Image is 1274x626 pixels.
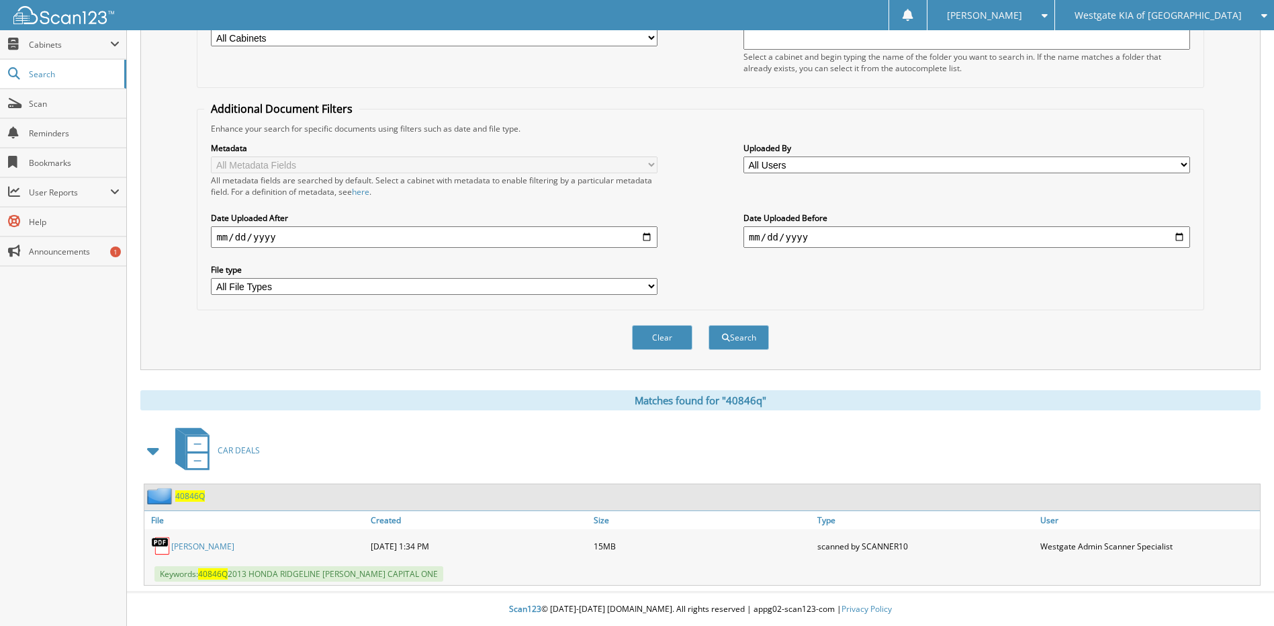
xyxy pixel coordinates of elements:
div: Matches found for "40846q" [140,390,1261,410]
span: Announcements [29,246,120,257]
img: PDF.png [151,536,171,556]
label: Date Uploaded Before [743,212,1190,224]
label: Metadata [211,142,657,154]
span: User Reports [29,187,110,198]
legend: Additional Document Filters [204,101,359,116]
input: start [211,226,657,248]
span: Scan123 [509,603,541,615]
label: Uploaded By [743,142,1190,154]
iframe: Chat Widget [1207,562,1274,626]
div: Select a cabinet and begin typing the name of the folder you want to search in. If the name match... [743,51,1190,74]
div: 1 [110,247,121,257]
span: Westgate KIA of [GEOGRAPHIC_DATA] [1075,11,1242,19]
span: Scan [29,98,120,109]
span: Cabinets [29,39,110,50]
span: [PERSON_NAME] [947,11,1022,19]
button: Clear [632,325,692,350]
a: CAR DEALS [167,424,260,477]
div: [DATE] 1:34 PM [367,533,590,560]
a: Created [367,511,590,529]
a: Privacy Policy [841,603,892,615]
a: User [1037,511,1260,529]
button: Search [709,325,769,350]
a: File [144,511,367,529]
input: end [743,226,1190,248]
a: Type [814,511,1037,529]
img: folder2.png [147,488,175,504]
label: Date Uploaded After [211,212,657,224]
a: here [352,186,369,197]
div: Westgate Admin Scanner Specialist [1037,533,1260,560]
a: Size [590,511,813,529]
div: 15MB [590,533,813,560]
span: Bookmarks [29,157,120,169]
div: © [DATE]-[DATE] [DOMAIN_NAME]. All rights reserved | appg02-scan123-com | [127,593,1274,626]
span: Search [29,69,118,80]
span: Keywords: 2013 HONDA RIDGELINE [PERSON_NAME] CAPITAL ONE [154,566,443,582]
img: scan123-logo-white.svg [13,6,114,24]
span: 40846Q [198,568,228,580]
div: scanned by SCANNER10 [814,533,1037,560]
div: Enhance your search for specific documents using filters such as date and file type. [204,123,1196,134]
a: 40846Q [175,490,205,502]
span: CAR DEALS [218,445,260,456]
label: File type [211,264,657,275]
div: All metadata fields are searched by default. Select a cabinet with metadata to enable filtering b... [211,175,657,197]
a: [PERSON_NAME] [171,541,234,552]
span: Reminders [29,128,120,139]
span: Help [29,216,120,228]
